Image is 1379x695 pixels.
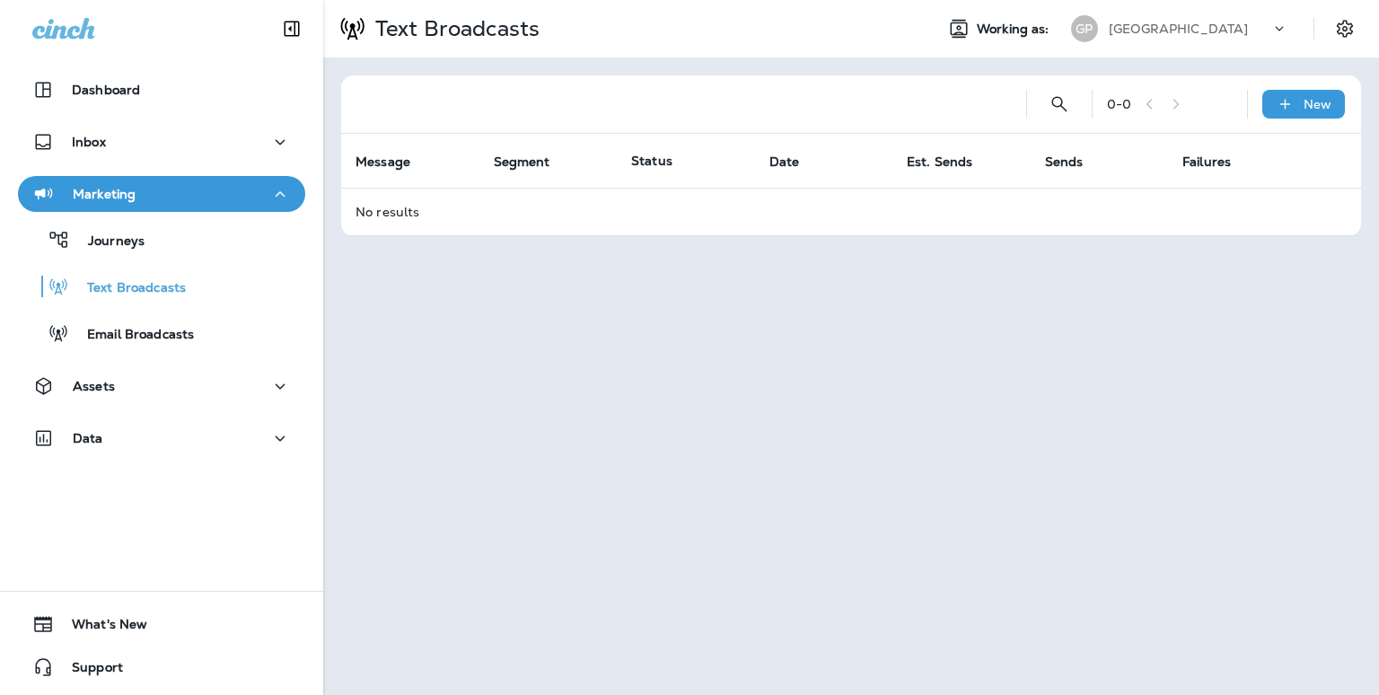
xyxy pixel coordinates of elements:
button: Assets [18,368,305,404]
p: Email Broadcasts [69,327,194,344]
span: Failures [1182,154,1231,170]
button: Support [18,649,305,685]
p: Assets [73,379,115,393]
td: No results [341,188,1361,235]
p: Text Broadcasts [368,15,540,42]
span: Date [769,154,823,170]
span: Segment [494,154,574,170]
span: Est. Sends [907,154,972,170]
span: Working as: [977,22,1053,37]
button: Email Broadcasts [18,314,305,352]
span: Message [356,154,410,170]
button: Marketing [18,176,305,212]
span: Support [54,660,123,682]
button: Journeys [18,221,305,259]
button: Data [18,420,305,456]
button: Dashboard [18,72,305,108]
div: 0 - 0 [1107,97,1131,111]
span: Failures [1182,154,1254,170]
p: Dashboard [72,83,140,97]
p: Text Broadcasts [69,280,186,297]
span: Sends [1045,154,1107,170]
button: Text Broadcasts [18,268,305,305]
button: Settings [1329,13,1361,45]
p: Inbox [72,135,106,149]
p: Data [73,431,103,445]
p: New [1304,97,1331,111]
span: Date [769,154,800,170]
button: Collapse Sidebar [267,11,317,47]
button: Search Text Broadcasts [1041,86,1077,122]
span: Message [356,154,434,170]
button: What's New [18,606,305,642]
span: Est. Sends [907,154,996,170]
p: Journeys [70,233,145,251]
span: Segment [494,154,550,170]
p: Marketing [73,187,136,201]
p: [GEOGRAPHIC_DATA] [1109,22,1248,36]
div: GP [1071,15,1098,42]
span: Sends [1045,154,1084,170]
span: Status [631,153,672,169]
span: What's New [54,617,147,638]
button: Inbox [18,124,305,160]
